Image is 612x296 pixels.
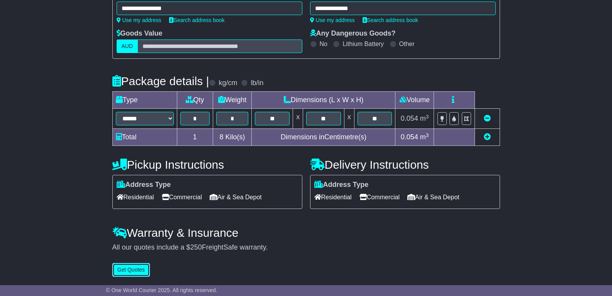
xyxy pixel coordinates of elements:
[310,29,396,38] label: Any Dangerous Goods?
[342,40,384,48] label: Lithium Battery
[407,191,459,203] span: Air & Sea Depot
[310,17,355,23] a: Use my address
[399,40,415,48] label: Other
[426,132,429,138] sup: 3
[219,133,223,141] span: 8
[177,129,213,146] td: 1
[252,129,395,146] td: Dimensions in Centimetre(s)
[169,17,225,23] a: Search address book
[484,133,491,141] a: Add new item
[420,115,429,122] span: m
[426,114,429,120] sup: 3
[314,191,352,203] span: Residential
[162,191,202,203] span: Commercial
[251,79,263,87] label: lb/in
[320,40,327,48] label: No
[112,92,177,109] td: Type
[117,39,138,53] label: AUD
[117,17,161,23] a: Use my address
[210,191,262,203] span: Air & Sea Depot
[401,133,418,141] span: 0.054
[213,92,252,109] td: Weight
[219,79,237,87] label: kg/cm
[106,287,217,293] span: © One World Courier 2025. All rights reserved.
[112,243,500,252] div: All our quotes include a $ FreightSafe warranty.
[359,191,400,203] span: Commercial
[112,129,177,146] td: Total
[293,109,303,129] td: x
[112,263,150,277] button: Get Quotes
[213,129,252,146] td: Kilo(s)
[117,191,154,203] span: Residential
[395,92,434,109] td: Volume
[112,75,209,87] h4: Package details |
[112,158,302,171] h4: Pickup Instructions
[117,181,171,189] label: Address Type
[190,243,202,251] span: 250
[420,133,429,141] span: m
[401,115,418,122] span: 0.054
[363,17,418,23] a: Search address book
[344,109,354,129] td: x
[177,92,213,109] td: Qty
[484,115,491,122] a: Remove this item
[112,226,500,239] h4: Warranty & Insurance
[310,158,500,171] h4: Delivery Instructions
[252,92,395,109] td: Dimensions (L x W x H)
[117,29,163,38] label: Goods Value
[314,181,369,189] label: Address Type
